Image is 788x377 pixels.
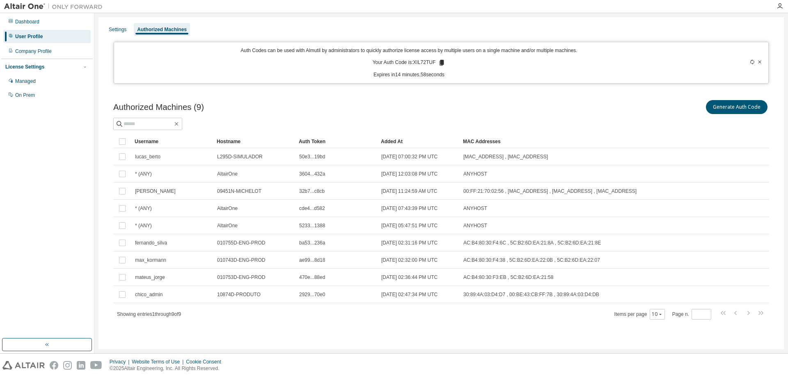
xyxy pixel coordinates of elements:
[15,33,43,40] div: User Profile
[135,135,210,148] div: Username
[63,361,72,370] img: instagram.svg
[381,135,456,148] div: Added At
[15,92,35,98] div: On Prem
[381,291,438,298] span: [DATE] 02:47:34 PM UTC
[373,59,446,66] p: Your Auth Code is: XIL72TUF
[299,188,325,194] span: 32b7...c8cb
[299,171,325,177] span: 3604...432a
[117,311,181,317] span: Showing entries 1 through 9 of 9
[135,205,152,212] span: * (ANY)
[135,222,152,229] span: * (ANY)
[381,257,438,263] span: [DATE] 02:32:00 PM UTC
[672,309,711,320] span: Page n.
[15,48,52,55] div: Company Profile
[463,153,548,160] span: [MAC_ADDRESS] , [MAC_ADDRESS]
[135,291,163,298] span: chico_admin
[299,222,325,229] span: 5233...1388
[217,222,238,229] span: AltairOne
[381,171,438,177] span: [DATE] 12:03:08 PM UTC
[463,205,487,212] span: ANYHOST
[463,135,683,148] div: MAC Addresses
[77,361,85,370] img: linkedin.svg
[4,2,107,11] img: Altair One
[217,274,265,281] span: 010753D-ENG-PROD
[119,47,699,54] p: Auth Codes can be used with Almutil by administrators to quickly authorize license access by mult...
[135,188,176,194] span: [PERSON_NAME]
[706,100,767,114] button: Generate Auth Code
[463,171,487,177] span: ANYHOST
[299,291,325,298] span: 2929...70e0
[15,18,39,25] div: Dashboard
[137,26,187,33] div: Authorized Machines
[110,365,226,372] p: © 2025 Altair Engineering, Inc. All Rights Reserved.
[299,153,325,160] span: 50e3...19bd
[463,222,487,229] span: ANYHOST
[299,257,325,263] span: ae99...8d18
[135,257,166,263] span: max_kormann
[2,361,45,370] img: altair_logo.svg
[217,291,261,298] span: 10874D-PRODUTO
[381,222,438,229] span: [DATE] 05:47:51 PM UTC
[463,240,601,246] span: AC:B4:80:30:F4:6C , 5C:B2:6D:EA:21:8A , 5C:B2:6D:EA:21:8E
[110,359,132,365] div: Privacy
[381,188,438,194] span: [DATE] 11:24:59 AM UTC
[381,153,438,160] span: [DATE] 07:00:32 PM UTC
[217,257,265,263] span: 010743D-ENG-PROD
[50,361,58,370] img: facebook.svg
[109,26,126,33] div: Settings
[217,153,263,160] span: L295D-SIMULADOR
[135,171,152,177] span: * (ANY)
[299,135,374,148] div: Auth Token
[217,240,265,246] span: 010755D-ENG-PROD
[135,274,165,281] span: mateus_jorge
[132,359,186,365] div: Website Terms of Use
[299,205,325,212] span: cde4...d582
[113,103,204,112] span: Authorized Machines (9)
[217,205,238,212] span: AltairOne
[463,291,599,298] span: 30:89:4A:03:D4:D7 , 00:BE:43:CB:FF:7B , 30:89:4A:03:D4:DB
[217,135,292,148] div: Hostname
[119,71,699,78] p: Expires in 14 minutes, 58 seconds
[217,188,261,194] span: 09451N-MICHELOT
[135,153,160,160] span: lucas_berto
[463,274,553,281] span: AC:B4:80:30:F3:EB , 5C:B2:6D:EA:21:58
[90,361,102,370] img: youtube.svg
[135,240,167,246] span: fernando_silva
[381,205,438,212] span: [DATE] 07:43:39 PM UTC
[5,64,44,70] div: License Settings
[15,78,36,85] div: Managed
[381,240,438,246] span: [DATE] 02:31:16 PM UTC
[381,274,438,281] span: [DATE] 02:36:44 PM UTC
[299,240,325,246] span: ba53...236a
[217,171,238,177] span: AltairOne
[463,257,600,263] span: AC:B4:80:30:F4:38 , 5C:B2:6D:EA:22:0B , 5C:B2:6D:EA:22:07
[463,188,637,194] span: 00:FF:21:70:02:56 , [MAC_ADDRESS] , [MAC_ADDRESS] , [MAC_ADDRESS]
[652,311,663,318] button: 10
[299,274,325,281] span: 470e...88ed
[614,309,665,320] span: Items per page
[186,359,226,365] div: Cookie Consent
